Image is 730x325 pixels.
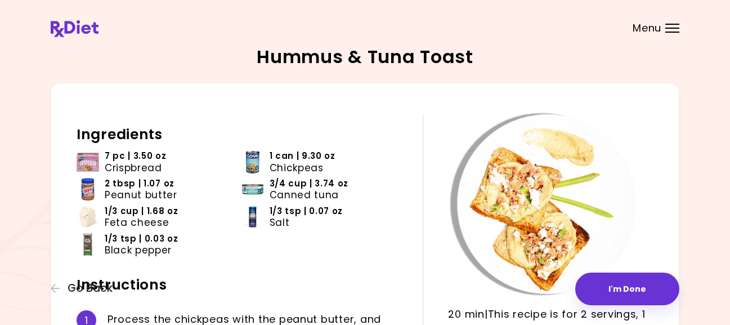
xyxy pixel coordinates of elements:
[270,150,335,162] span: 1 can | 9.30 oz
[633,23,661,33] span: Menu
[105,150,167,162] span: 7 pc | 3.50 oz
[77,126,406,144] h2: Ingredients
[105,162,162,173] span: Crispbread
[105,206,178,217] span: 1/3 cup | 1.68 oz
[105,178,174,189] span: 2 tbsp | 1.07 oz
[270,162,324,173] span: Chickpeas
[77,276,406,294] h2: Instructions
[105,233,178,244] span: 1/3 tsp | 0.03 oz
[270,206,343,217] span: 1/3 tsp | 0.07 oz
[270,178,349,189] span: 3/4 cup | 3.74 oz
[105,189,177,201] span: Peanut butter
[257,48,473,66] h2: Hummus & Tuna Toast
[105,244,172,256] span: Black pepper
[270,217,290,228] span: Salt
[68,282,113,295] span: Go Back
[105,217,169,228] span: Feta cheese
[270,189,339,201] span: Canned tuna
[51,20,98,37] img: RxDiet
[575,273,679,305] button: I'm Done
[51,282,118,295] button: Go Back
